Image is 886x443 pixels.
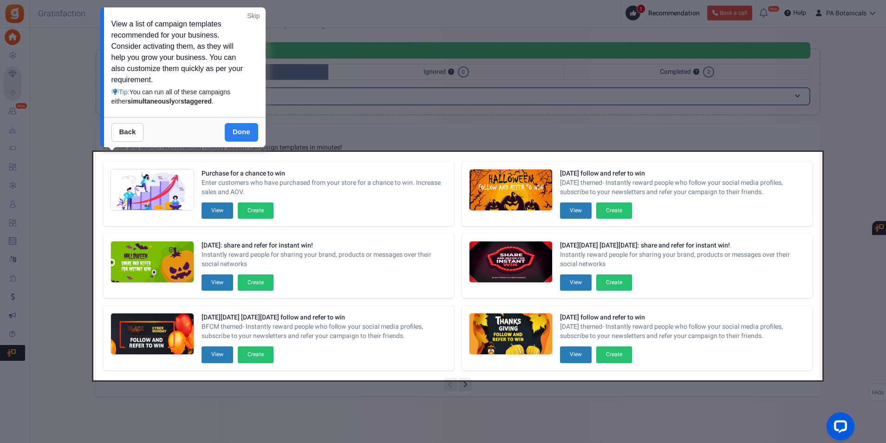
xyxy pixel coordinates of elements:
[128,98,175,105] strong: simultaneously
[111,123,144,142] a: Back
[111,87,249,106] div: Tip:
[247,11,260,20] a: Skip
[225,123,258,142] a: Done
[111,19,249,106] div: View a list of campaign templates recommended for your business. Consider activating them, as the...
[111,88,230,105] span: You can run all of these campaigns either or .
[181,98,212,105] strong: staggered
